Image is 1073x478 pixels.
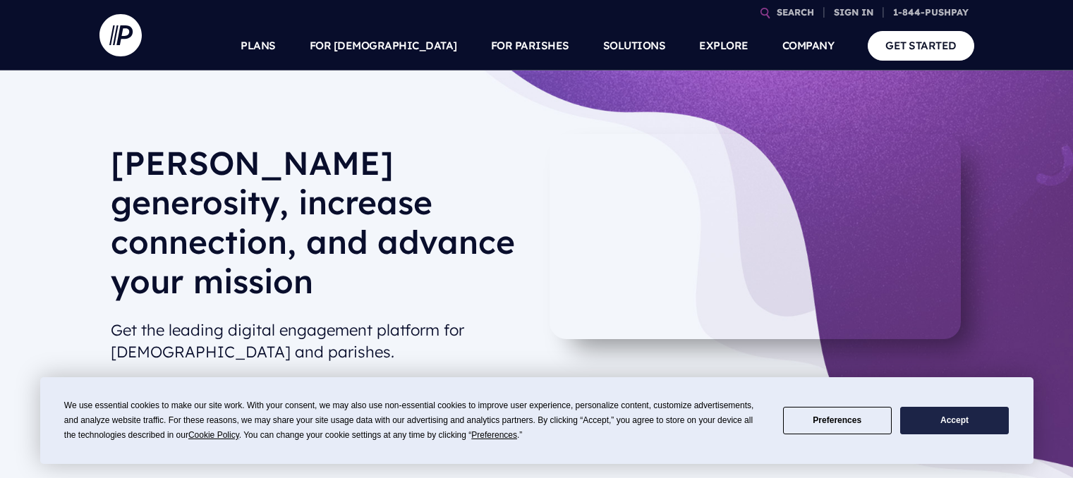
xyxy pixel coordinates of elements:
[64,398,766,443] div: We use essential cookies to make our site work. With your consent, we may also use non-essential ...
[699,21,748,71] a: EXPLORE
[241,21,276,71] a: PLANS
[471,430,517,440] span: Preferences
[491,21,569,71] a: FOR PARISHES
[310,21,457,71] a: FOR [DEMOGRAPHIC_DATA]
[900,407,1009,434] button: Accept
[868,31,974,60] a: GET STARTED
[783,407,892,434] button: Preferences
[603,21,666,71] a: SOLUTIONS
[188,430,239,440] span: Cookie Policy
[111,143,526,312] h1: [PERSON_NAME] generosity, increase connection, and advance your mission
[40,377,1033,464] div: Cookie Consent Prompt
[111,314,526,369] h2: Get the leading digital engagement platform for [DEMOGRAPHIC_DATA] and parishes.
[782,21,835,71] a: COMPANY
